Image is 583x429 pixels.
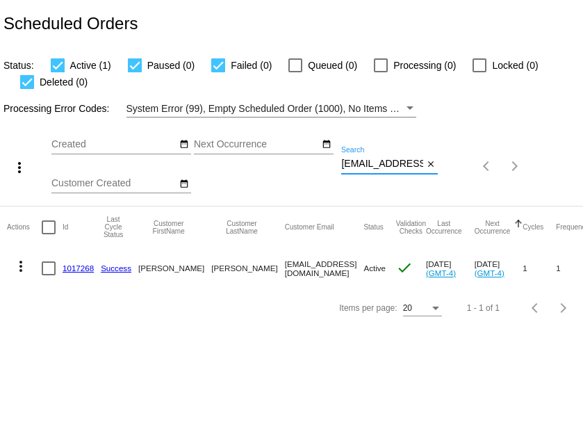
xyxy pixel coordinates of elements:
span: Locked (0) [492,57,538,74]
input: Created [51,139,176,150]
div: 1 - 1 of 1 [467,303,500,313]
button: Change sorting for CustomerLastName [211,220,272,235]
a: Success [101,264,131,273]
span: Active (1) [70,57,111,74]
button: Change sorting for Id [63,223,68,232]
h2: Scheduled Orders [3,14,138,33]
mat-icon: date_range [322,139,331,150]
mat-icon: close [426,159,436,170]
mat-header-cell: Actions [7,207,42,248]
button: Next page [501,152,529,180]
mat-icon: more_vert [11,159,28,176]
button: Change sorting for Cycles [523,223,543,232]
mat-cell: [DATE] [475,248,523,289]
button: Previous page [473,152,501,180]
button: Previous page [522,294,550,322]
mat-cell: [PERSON_NAME] [138,248,211,289]
input: Customer Created [51,178,176,189]
a: 1017268 [63,264,94,273]
button: Change sorting for NextOccurrenceUtc [475,220,511,235]
button: Clear [423,157,438,172]
div: Items per page: [339,303,397,313]
mat-header-cell: Validation Checks [396,207,426,248]
button: Change sorting for Status [363,223,383,232]
span: 20 [403,303,412,313]
button: Next page [550,294,577,322]
mat-cell: [EMAIL_ADDRESS][DOMAIN_NAME] [285,248,364,289]
button: Change sorting for CustomerFirstName [138,220,199,235]
button: Change sorting for CustomerEmail [285,223,334,232]
span: Failed (0) [231,57,272,74]
mat-select: Items per page: [403,304,442,314]
mat-cell: [PERSON_NAME] [211,248,284,289]
mat-cell: [DATE] [426,248,475,289]
input: Next Occurrence [194,139,319,150]
mat-icon: more_vert [13,258,29,275]
span: Processing Error Codes: [3,103,110,114]
mat-select: Filter by Processing Error Codes [126,100,416,118]
a: (GMT-4) [426,268,456,277]
button: Change sorting for LastOccurrenceUtc [426,220,462,235]
span: Paused (0) [147,57,195,74]
span: Queued (0) [308,57,357,74]
a: (GMT-4) [475,268,504,277]
mat-cell: 1 [523,248,556,289]
span: Processing (0) [393,57,456,74]
input: Search [341,159,423,170]
mat-icon: check [396,259,413,276]
button: Change sorting for LastProcessingCycleId [101,216,126,238]
span: Deleted (0) [40,74,88,90]
mat-icon: date_range [179,179,189,190]
span: Active [363,264,386,273]
mat-icon: date_range [179,139,189,150]
span: Status: [3,60,34,71]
